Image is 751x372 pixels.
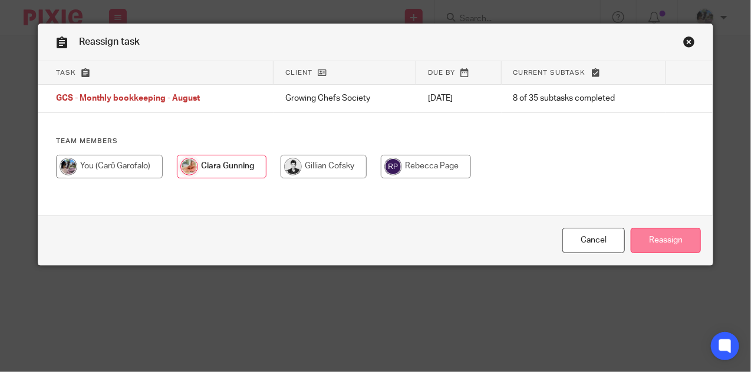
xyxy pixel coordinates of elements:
[56,95,200,103] span: GCS - Monthly bookkeeping - August
[285,92,404,104] p: Growing Chefs Society
[428,92,490,104] p: [DATE]
[79,37,140,46] span: Reassign task
[562,228,625,253] a: Close this dialog window
[56,69,76,76] span: Task
[285,69,312,76] span: Client
[428,69,455,76] span: Due by
[631,228,701,253] input: Reassign
[683,36,695,52] a: Close this dialog window
[56,137,696,146] h4: Team members
[502,85,667,113] td: 8 of 35 subtasks completed
[513,69,586,76] span: Current subtask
